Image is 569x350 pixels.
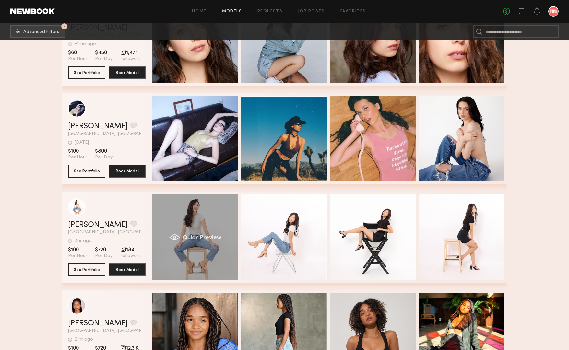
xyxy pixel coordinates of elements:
[68,263,105,276] button: See Portfolio
[298,9,325,14] a: Job Posts
[68,155,87,160] span: Per Hour
[95,155,113,160] span: Per Day
[75,42,96,46] div: +1mo ago
[75,140,89,145] div: [DATE]
[120,56,141,62] span: Followers
[109,66,146,79] button: Book Model
[120,253,141,259] span: Followers
[222,9,242,14] a: Models
[95,148,113,155] span: $800
[68,132,146,136] span: [GEOGRAPHIC_DATA], [GEOGRAPHIC_DATA]
[257,9,282,14] a: Requests
[23,30,59,34] span: Advanced Filters
[183,235,221,241] span: Quick Preview
[10,25,65,38] button: 4Advanced Filters
[68,148,87,155] span: $100
[68,320,128,327] a: [PERSON_NAME]
[109,263,146,276] button: Book Model
[95,56,113,62] span: Per Day
[95,253,113,259] span: Per Day
[68,56,87,62] span: Per Hour
[68,50,87,56] span: $60
[68,66,105,79] button: See Portfolio
[95,247,113,253] span: $720
[340,9,366,14] a: Favorites
[68,253,87,259] span: Per Hour
[192,9,207,14] a: Home
[120,50,141,56] span: 1,474
[75,337,93,342] div: 21hr ago
[68,230,146,235] span: [GEOGRAPHIC_DATA], [GEOGRAPHIC_DATA]
[68,329,146,333] span: [GEOGRAPHIC_DATA], [GEOGRAPHIC_DATA]
[95,50,113,56] span: $450
[120,247,141,253] span: 184
[63,25,66,28] span: 4
[68,122,128,130] a: [PERSON_NAME]
[68,165,105,178] button: See Portfolio
[109,165,146,178] button: Book Model
[68,247,87,253] span: $100
[68,221,128,229] a: [PERSON_NAME]
[75,239,92,243] div: 4hr ago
